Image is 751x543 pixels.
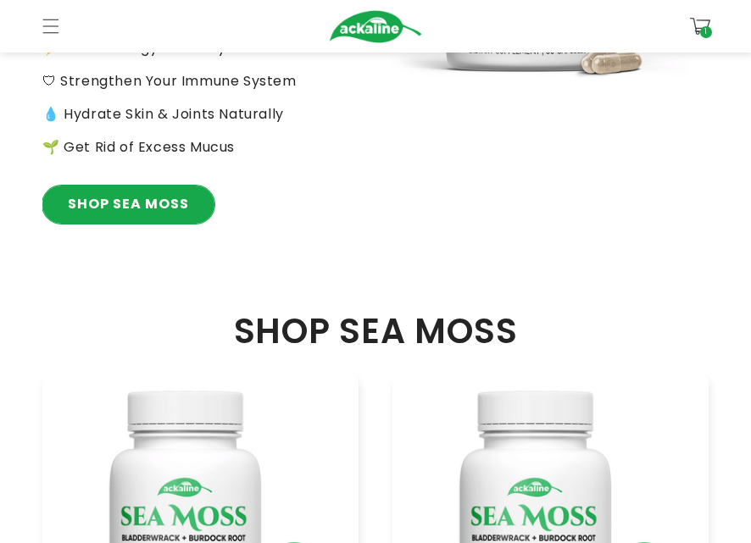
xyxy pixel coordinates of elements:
h2: SHOP SEA MOSS [42,310,709,352]
p: 🛡 Strengthen Your Immune System [42,69,350,94]
a: SHOP SEA MOSS [42,186,214,224]
img: Ackaline [329,10,422,43]
span: 1 [704,26,708,38]
p: 💧 Hydrate Skin & Joints Naturally [42,103,350,127]
summary: Menu [32,8,70,45]
p: 🌱 Get Rid of Excess Mucus [42,136,350,160]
